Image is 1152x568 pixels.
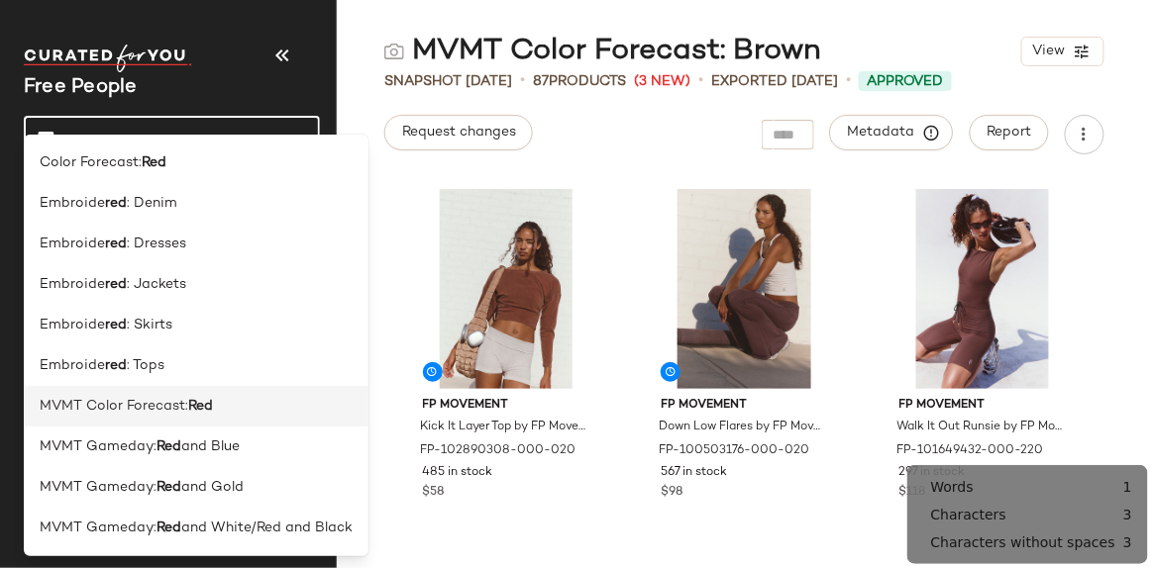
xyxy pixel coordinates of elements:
[533,71,626,92] div: Products
[846,69,851,93] span: •
[661,484,682,502] span: $98
[867,71,944,92] span: Approved
[884,189,1083,389] img: 101649432_220_d
[421,419,588,436] span: Kick It Layer Top by FP Movement at Free People in Brown, Size: S
[157,436,181,457] b: Red
[181,477,244,498] span: and Gold
[127,355,164,376] span: : Tops
[188,396,213,417] b: Red
[407,189,606,389] img: 102890308_020_a
[661,464,727,482] span: 567 in stock
[40,152,142,173] span: Color Forecast:
[401,125,516,141] span: Request changes
[1021,37,1104,66] button: View
[970,115,1049,150] button: Report
[423,484,445,502] span: $58
[105,355,127,376] b: red
[40,355,105,376] span: Embroide
[105,234,127,254] b: red
[384,115,533,150] button: Request changes
[105,274,127,295] b: red
[645,189,844,389] img: 100503176_020_a
[987,125,1032,141] span: Report
[24,45,192,72] img: cfy_white_logo.C9jOOHJF.svg
[533,74,549,89] span: 87
[423,464,493,482] span: 485 in stock
[127,315,172,335] span: : Skirts
[698,69,703,93] span: •
[40,518,157,538] span: MVMT Gameday:
[897,419,1065,436] span: Walk It Out Runsie by FP Movement at Free People in Brown, Size: XL
[634,71,690,92] span: (3 New)
[661,397,828,415] span: FP Movement
[899,464,966,482] span: 297 in stock
[157,518,181,538] b: Red
[24,77,138,98] span: Current Company Name
[421,442,576,460] span: FP-102890308-000-020
[40,477,157,498] span: MVMT Gameday:
[40,436,157,457] span: MVMT Gameday:
[384,42,404,61] img: svg%3e
[830,115,954,150] button: Metadata
[384,32,821,71] div: MVMT Color Forecast: Brown
[40,234,105,254] span: Embroide
[423,397,590,415] span: FP Movement
[105,315,127,335] b: red
[127,193,177,214] span: : Denim
[105,193,127,214] b: red
[181,518,353,538] span: and White/Red and Black
[157,477,181,498] b: Red
[127,234,186,254] span: : Dresses
[520,69,525,93] span: •
[1032,44,1066,59] span: View
[127,274,186,295] span: : Jackets
[899,397,1067,415] span: FP Movement
[181,436,240,457] span: and Blue
[142,152,166,173] b: Red
[899,484,926,502] span: $118
[847,124,937,142] span: Metadata
[40,396,188,417] span: MVMT Color Forecast:
[659,442,809,460] span: FP-100503176-000-020
[711,71,838,92] p: Exported [DATE]
[384,71,512,92] span: Snapshot [DATE]
[40,315,105,335] span: Embroide
[897,442,1044,460] span: FP-101649432-000-220
[40,193,105,214] span: Embroide
[40,274,105,295] span: Embroide
[659,419,826,436] span: Down Low Flares by FP Movement at Free People in Brown, Size: M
